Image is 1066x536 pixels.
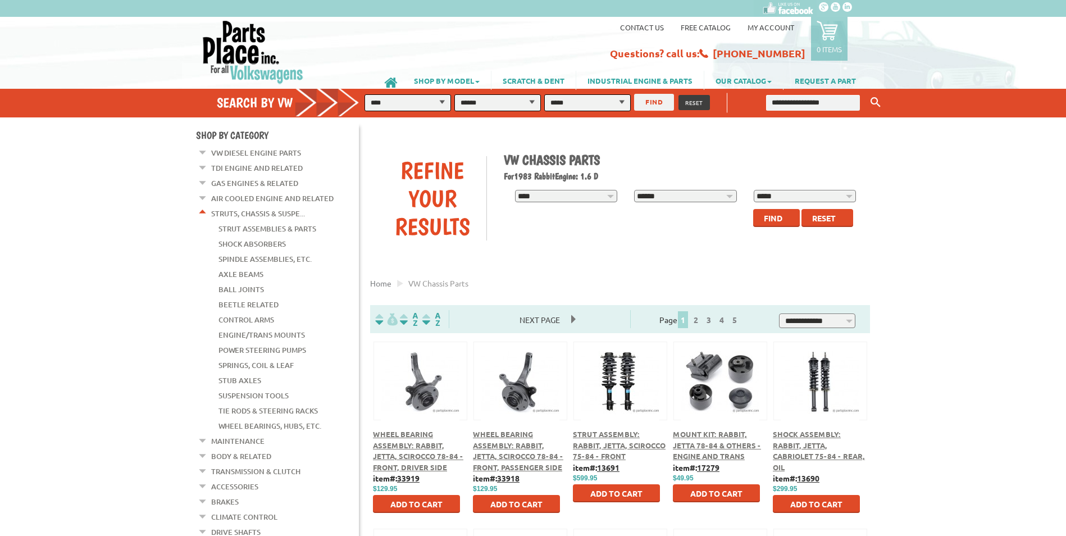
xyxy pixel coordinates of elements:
[573,474,597,482] span: $599.95
[491,71,576,90] a: SCRATCH & DENT
[681,22,731,32] a: Free Catalog
[473,495,560,513] button: Add to Cart
[717,315,727,325] a: 4
[867,93,884,112] button: Keyword Search
[218,267,263,281] a: Axle Beams
[573,462,619,473] b: item#:
[218,297,279,312] a: Beetle Related
[218,282,264,297] a: Ball Joints
[211,191,334,206] a: Air Cooled Engine and Related
[375,313,398,326] img: filterpricelow.svg
[678,95,710,110] button: RESET
[630,310,770,328] div: Page
[704,71,783,90] a: OUR CATALOG
[634,94,674,111] button: FIND
[783,71,867,90] a: REQUEST A PART
[211,464,300,479] a: Transmission & Clutch
[473,473,520,483] b: item#:
[196,129,359,141] h4: Shop By Category
[797,473,819,483] u: 13690
[373,429,463,472] a: Wheel Bearing Assembly: Rabbit, Jetta, Scirocco 78-84 - Front, Driver Side
[490,499,543,509] span: Add to Cart
[390,499,443,509] span: Add to Cart
[218,252,312,266] a: Spindle Assemblies, Etc.
[218,328,305,342] a: Engine/Trans Mounts
[673,474,694,482] span: $49.95
[211,161,303,175] a: TDI Engine and Related
[408,278,468,288] span: VW chassis parts
[812,213,836,223] span: Reset
[685,98,703,107] span: RESET
[620,22,664,32] a: Contact us
[773,485,797,493] span: $299.95
[211,479,258,494] a: Accessories
[773,429,865,472] a: Shock Assembly: Rabbit, Jetta, Cabriolet 75-84 - Rear, Oil
[504,152,862,168] h1: VW Chassis Parts
[373,495,460,513] button: Add to Cart
[211,494,239,509] a: Brakes
[753,209,800,227] button: Find
[573,484,660,502] button: Add to Cart
[218,237,286,251] a: Shock Absorbers
[555,171,598,181] span: Engine: 1.6 D
[690,488,742,498] span: Add to Cart
[473,485,497,493] span: $129.95
[790,499,842,509] span: Add to Cart
[573,429,666,461] a: Strut Assembly: Rabbit, Jetta, Scirocco 75-84 - Front
[202,20,304,84] img: Parts Place Inc!
[748,22,794,32] a: My Account
[218,358,294,373] a: Springs, Coil & Leaf
[211,206,305,221] a: Struts, Chassis & Suspe...
[379,156,486,240] div: Refine Your Results
[218,388,289,403] a: Suspension Tools
[811,17,848,61] a: 0 items
[678,311,688,328] span: 1
[373,485,397,493] span: $129.95
[217,94,371,111] h4: Search by VW
[704,315,714,325] a: 3
[211,146,301,160] a: VW Diesel Engine Parts
[218,312,274,327] a: Control Arms
[773,495,860,513] button: Add to Cart
[691,315,701,325] a: 2
[576,71,704,90] a: INDUSTRIAL ENGINE & PARTS
[397,473,420,483] u: 33919
[473,429,563,472] a: Wheel Bearing Assembly: Rabbit, Jetta, Scirocco 78-84 - Front, Passenger Side
[373,473,420,483] b: item#:
[211,510,277,524] a: Climate Control
[673,462,719,473] b: item#:
[673,484,760,502] button: Add to Cart
[508,311,571,328] span: Next Page
[211,176,298,190] a: Gas Engines & Related
[597,462,619,473] u: 13691
[398,313,420,326] img: Sort by Headline
[370,278,391,288] a: Home
[218,419,321,433] a: Wheel Bearings, Hubs, Etc.
[504,171,514,181] span: For
[218,403,318,418] a: Tie Rods & Steering Racks
[590,488,643,498] span: Add to Cart
[218,343,306,357] a: Power Steering Pumps
[764,213,782,223] span: Find
[673,429,761,461] a: Mount Kit: Rabbit, Jetta 78-84 & Others - Engine and Trans
[730,315,740,325] a: 5
[497,473,520,483] u: 33918
[403,71,491,90] a: SHOP BY MODEL
[420,313,443,326] img: Sort by Sales Rank
[211,434,265,448] a: Maintenance
[508,315,571,325] a: Next Page
[773,473,819,483] b: item#:
[504,171,862,181] h2: 1983 Rabbit
[218,373,261,388] a: Stub Axles
[817,44,842,54] p: 0 items
[697,462,719,473] u: 17279
[218,221,316,236] a: Strut Assemblies & Parts
[801,209,853,227] button: Reset
[211,449,271,464] a: Body & Related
